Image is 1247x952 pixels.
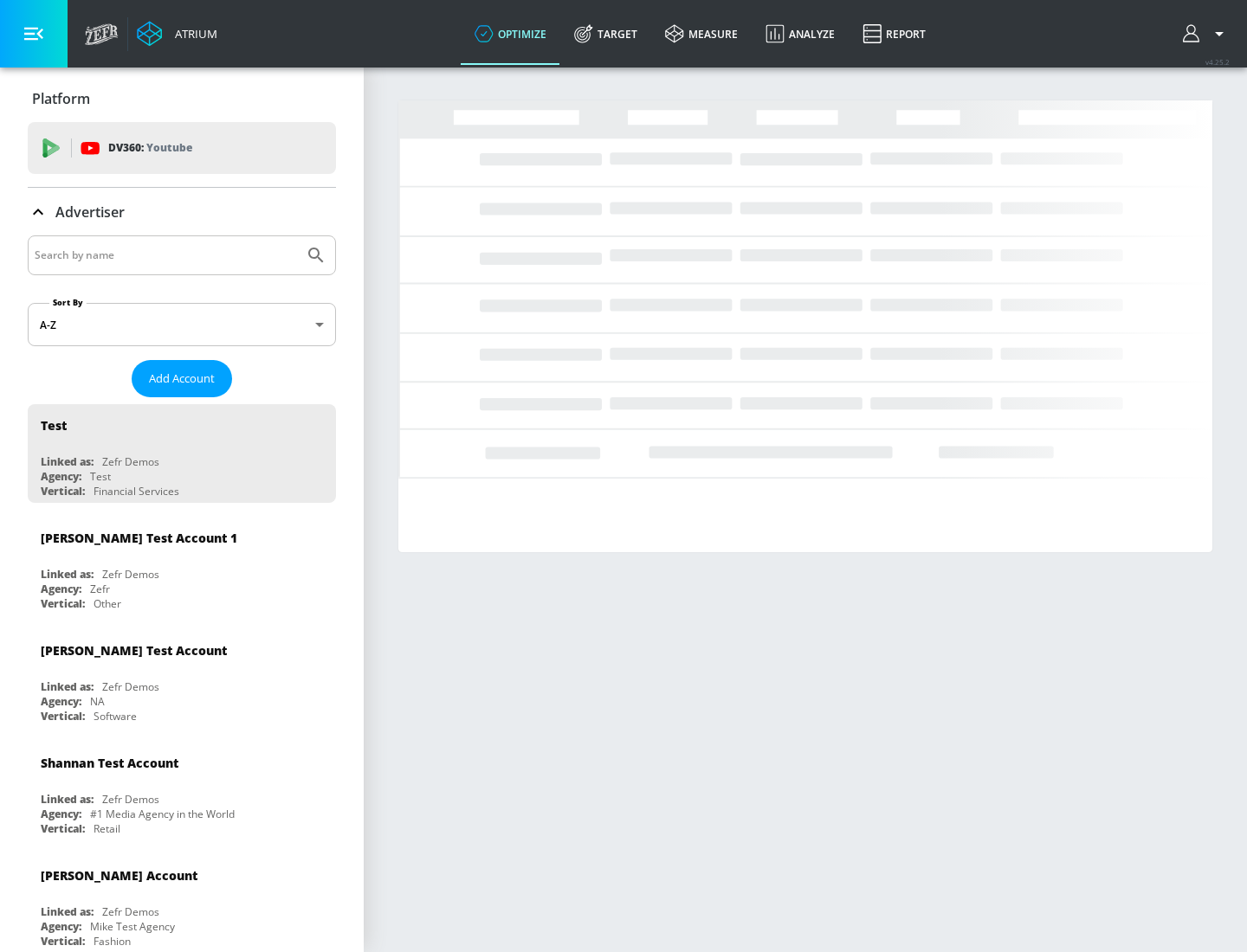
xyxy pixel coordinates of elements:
[28,404,336,503] div: TestLinked as:Zefr DemosAgency:TestVertical:Financial Services
[41,469,81,484] div: Agency:
[41,642,227,659] div: [PERSON_NAME] Test Account
[168,26,217,42] div: Atrium
[41,709,85,724] div: Vertical:
[94,934,131,949] div: Fashion
[28,122,336,174] div: DV360: Youtube
[90,694,105,709] div: NA
[41,484,85,499] div: Vertical:
[94,596,121,611] div: Other
[849,3,940,65] a: Report
[137,21,217,47] a: Atrium
[90,807,235,821] div: #1 Media Agency in the World
[41,596,85,611] div: Vertical:
[32,89,90,108] p: Platform
[28,517,336,615] div: [PERSON_NAME] Test Account 1Linked as:Zefr DemosAgency:ZefrVertical:Other
[90,919,175,934] div: Mike Test Agency
[149,369,215,389] span: Add Account
[90,582,110,596] div: Zefr
[132,360,232,397] button: Add Account
[146,138,192,157] p: Youtube
[28,742,336,840] div: Shannan Test AccountLinked as:Zefr DemosAgency:#1 Media Agency in the WorldVertical:Retail
[41,694,81,709] div: Agency:
[560,3,651,65] a: Target
[108,138,192,158] p: DV360:
[651,3,752,65] a: measure
[102,904,159,919] div: Zefr Demos
[41,807,81,821] div: Agency:
[41,679,94,694] div: Linked as:
[752,3,849,65] a: Analyze
[28,74,336,123] div: Platform
[461,3,560,65] a: optimize
[41,582,81,596] div: Agency:
[94,709,137,724] div: Software
[28,629,336,728] div: [PERSON_NAME] Test AccountLinked as:Zefr DemosAgency:NAVertical:Software
[41,755,178,771] div: Shannan Test Account
[41,567,94,582] div: Linked as:
[41,934,85,949] div: Vertical:
[41,530,237,546] div: [PERSON_NAME] Test Account 1
[94,821,120,836] div: Retail
[102,792,159,807] div: Zefr Demos
[90,469,111,484] div: Test
[41,904,94,919] div: Linked as:
[41,454,94,469] div: Linked as:
[41,867,197,884] div: [PERSON_NAME] Account
[41,919,81,934] div: Agency:
[102,454,159,469] div: Zefr Demos
[1205,57,1230,67] span: v 4.25.2
[102,567,159,582] div: Zefr Demos
[28,188,336,236] div: Advertiser
[55,203,125,222] p: Advertiser
[49,297,87,308] label: Sort By
[41,417,67,434] div: Test
[94,484,179,499] div: Financial Services
[35,244,297,267] input: Search by name
[41,821,85,836] div: Vertical:
[41,792,94,807] div: Linked as:
[28,303,336,346] div: A-Z
[102,679,159,694] div: Zefr Demos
